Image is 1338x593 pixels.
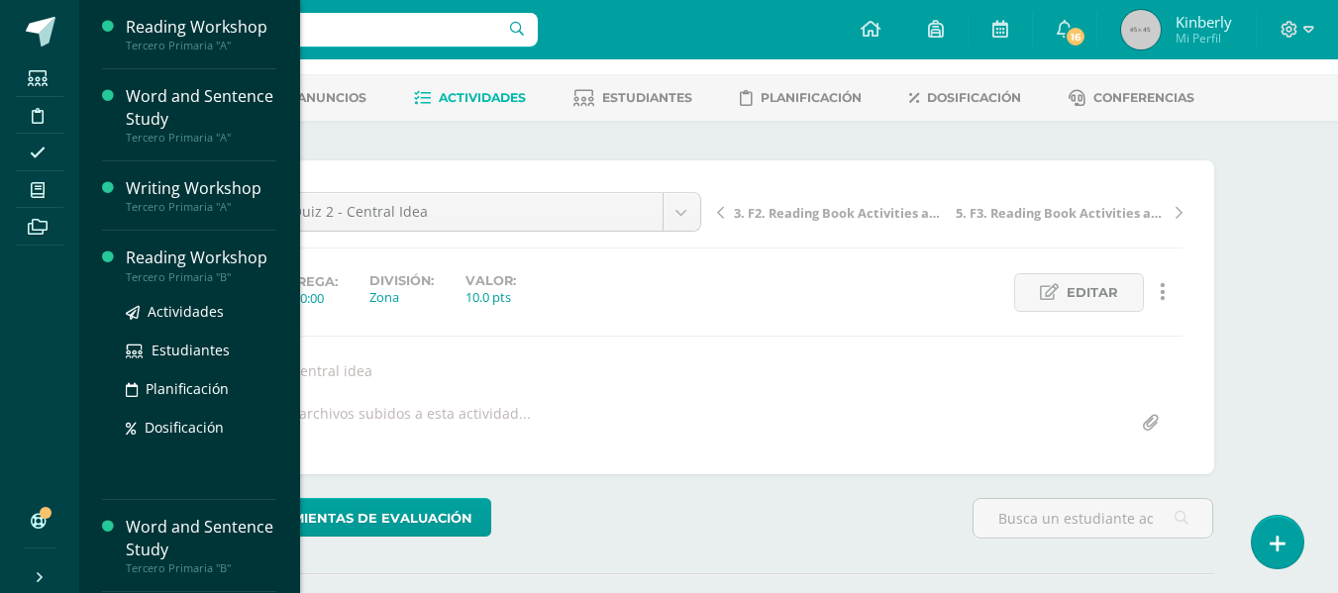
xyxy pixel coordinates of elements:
span: Mi Perfil [1176,30,1232,47]
span: Actividades [148,302,224,321]
span: Editar [1067,274,1118,311]
a: Word and Sentence StudyTercero Primaria "A" [126,85,276,145]
span: Estudiantes [152,341,230,359]
div: Zona [369,288,434,306]
a: Writing WorkshopTercero Primaria "A" [126,177,276,214]
span: 16 [1065,26,1086,48]
a: Herramientas de evaluación [204,498,491,537]
a: Reading WorkshopTercero Primaria "A" [126,16,276,52]
div: No hay archivos subidos a esta actividad... [249,404,531,443]
a: Dosificación [126,416,276,439]
a: Planificación [126,377,276,400]
a: 3. F2. Reading Book Activities and power words 2 [717,202,950,222]
span: Conferencias [1093,90,1194,105]
div: Quiz 2 - Central idea [228,361,1190,380]
span: 4. S2. Quiz 2 - Central Idea [252,193,648,231]
input: Busca un usuario... [92,13,538,47]
div: Tercero Primaria "A" [126,131,276,145]
a: Conferencias [1069,82,1194,114]
span: 5. F3. Reading Book Activities and power words 3 [956,204,1166,222]
span: Estudiantes [602,90,692,105]
span: Dosificación [145,418,224,437]
a: Actividades [126,300,276,323]
a: Dosificación [909,82,1021,114]
label: División: [369,273,434,288]
a: 4. S2. Quiz 2 - Central Idea [237,193,700,231]
a: Estudiantes [573,82,692,114]
span: Anuncios [297,90,366,105]
input: Busca un estudiante aquí... [974,499,1212,538]
label: Valor: [465,273,516,288]
a: Anuncios [270,82,366,114]
div: Tercero Primaria "A" [126,39,276,52]
a: Reading WorkshopTercero Primaria "B" [126,247,276,283]
a: Planificación [740,82,862,114]
div: 10.0 pts [465,288,516,306]
a: Actividades [414,82,526,114]
span: 3. F2. Reading Book Activities and power words 2 [734,204,944,222]
div: Word and Sentence Study [126,85,276,131]
div: Writing Workshop [126,177,276,200]
span: Actividades [439,90,526,105]
div: Word and Sentence Study [126,516,276,561]
img: 45x45 [1121,10,1161,49]
span: Dosificación [927,90,1021,105]
span: Herramientas de evaluación [243,500,472,537]
span: Kinberly [1176,12,1232,32]
div: Reading Workshop [126,16,276,39]
div: Reading Workshop [126,247,276,269]
div: Tercero Primaria "A" [126,200,276,214]
div: Tercero Primaria "B" [126,270,276,284]
span: Planificación [146,379,229,398]
a: Estudiantes [126,339,276,361]
a: 5. F3. Reading Book Activities and power words 3 [950,202,1183,222]
div: Tercero Primaria "B" [126,561,276,575]
span: Entrega: [270,274,338,289]
a: Word and Sentence StudyTercero Primaria "B" [126,516,276,575]
span: Planificación [761,90,862,105]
